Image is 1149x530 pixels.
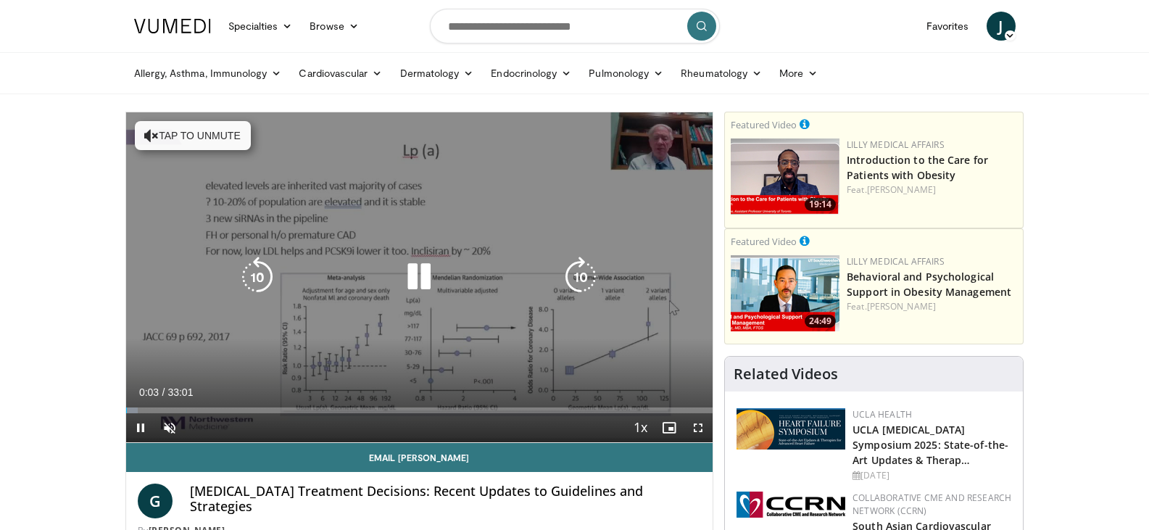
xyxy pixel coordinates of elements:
[138,484,173,518] a: G
[139,386,159,398] span: 0:03
[626,413,655,442] button: Playback Rate
[731,118,797,131] small: Featured Video
[162,386,165,398] span: /
[867,300,936,312] a: [PERSON_NAME]
[847,270,1011,299] a: Behavioral and Psychological Support in Obesity Management
[853,423,1008,467] a: UCLA [MEDICAL_DATA] Symposium 2025: State-of-the-Art Updates & Therap…
[734,365,838,383] h4: Related Videos
[126,407,713,413] div: Progress Bar
[155,413,184,442] button: Unmute
[220,12,302,41] a: Specialties
[126,413,155,442] button: Pause
[805,198,836,211] span: 19:14
[167,386,193,398] span: 33:01
[853,408,912,421] a: UCLA Health
[987,12,1016,41] a: J
[867,183,936,196] a: [PERSON_NAME]
[731,255,839,331] a: 24:49
[847,138,945,151] a: Lilly Medical Affairs
[853,492,1011,517] a: Collaborative CME and Research Network (CCRN)
[853,469,1011,482] div: [DATE]
[190,484,702,515] h4: [MEDICAL_DATA] Treatment Decisions: Recent Updates to Guidelines and Strategies
[847,300,1017,313] div: Feat.
[737,492,845,518] img: a04ee3ba-8487-4636-b0fb-5e8d268f3737.png.150x105_q85_autocrop_double_scale_upscale_version-0.2.png
[731,235,797,248] small: Featured Video
[126,443,713,472] a: Email [PERSON_NAME]
[482,59,580,88] a: Endocrinology
[805,315,836,328] span: 24:49
[737,408,845,450] img: 0682476d-9aca-4ba2-9755-3b180e8401f5.png.150x105_q85_autocrop_double_scale_upscale_version-0.2.png
[655,413,684,442] button: Enable picture-in-picture mode
[126,112,713,443] video-js: Video Player
[125,59,291,88] a: Allergy, Asthma, Immunology
[134,19,211,33] img: VuMedi Logo
[430,9,720,44] input: Search topics, interventions
[847,255,945,268] a: Lilly Medical Affairs
[771,59,826,88] a: More
[301,12,368,41] a: Browse
[672,59,771,88] a: Rheumatology
[847,153,988,182] a: Introduction to the Care for Patients with Obesity
[731,138,839,215] a: 19:14
[391,59,483,88] a: Dermatology
[731,138,839,215] img: acc2e291-ced4-4dd5-b17b-d06994da28f3.png.150x105_q85_crop-smart_upscale.png
[290,59,391,88] a: Cardiovascular
[135,121,251,150] button: Tap to unmute
[731,255,839,331] img: ba3304f6-7838-4e41-9c0f-2e31ebde6754.png.150x105_q85_crop-smart_upscale.png
[918,12,978,41] a: Favorites
[847,183,1017,196] div: Feat.
[580,59,672,88] a: Pulmonology
[684,413,713,442] button: Fullscreen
